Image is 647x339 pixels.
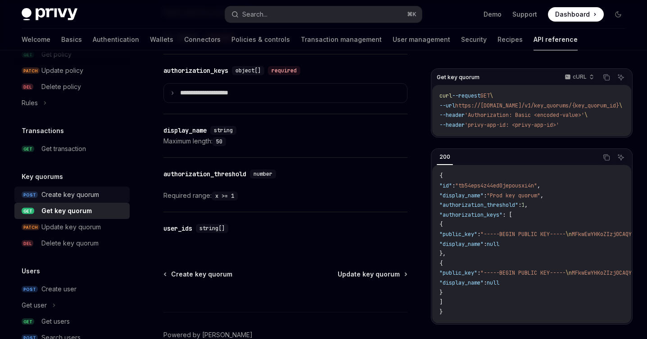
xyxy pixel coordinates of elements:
span: number [253,170,272,178]
span: "display_name" [439,279,484,286]
span: "public_key" [439,269,477,277]
div: Get key quorum [41,205,92,216]
span: "id" [439,182,452,189]
h5: Users [22,266,40,277]
img: dark logo [22,8,77,21]
span: object[] [235,67,261,74]
div: Get users [41,316,70,327]
span: Get key quorum [437,74,480,81]
a: Basics [61,29,82,50]
span: GET [22,318,34,325]
div: Update key quorum [41,222,101,232]
div: Update policy [41,65,83,76]
span: \ [619,102,622,109]
span: --request [452,92,480,99]
span: ] [439,299,443,306]
span: : [484,241,487,248]
a: Support [512,10,537,19]
a: GETGet key quorum [14,203,130,219]
a: Recipes [498,29,523,50]
span: "-----BEGIN PUBLIC KEY----- [480,269,566,277]
a: PATCHUpdate key quorum [14,219,130,235]
span: }, [439,250,446,257]
h5: Transactions [22,125,64,136]
div: Get transaction [41,143,86,154]
span: POST [22,192,38,198]
span: : [477,231,480,238]
span: DEL [22,240,33,247]
span: \ [584,112,588,119]
span: POST [22,286,38,293]
a: Connectors [184,29,221,50]
span: "Prod key quorum" [487,192,540,199]
span: : [ [502,211,512,219]
a: GETGet users [14,313,130,330]
div: required [268,66,300,75]
span: : [477,269,480,277]
button: Copy the contents from the code block [601,152,612,163]
div: user_ids [163,224,192,233]
span: \ [490,92,493,99]
span: curl [439,92,452,99]
span: GET [22,208,34,214]
p: cURL [573,73,587,80]
span: { [439,260,443,267]
div: 200 [437,152,453,162]
a: Authentication [93,29,139,50]
span: Update key quorum [338,270,400,279]
span: "authorization_keys" [439,211,502,219]
span: : [452,182,455,189]
span: "public_key" [439,231,477,238]
button: Search...⌘K [225,6,421,22]
a: Update key quorum [338,270,407,279]
a: Security [461,29,487,50]
span: --header [439,112,465,119]
a: Create key quorum [164,270,232,279]
span: , [540,192,543,199]
div: authorization_keys [163,66,228,75]
h5: Key quorums [22,171,63,182]
a: GETGet transaction [14,141,130,157]
code: 50 [213,137,226,146]
span: , [537,182,540,189]
span: 'Authorization: Basic <encoded-value>' [465,112,584,119]
span: "-----BEGIN PUBLIC KEY----- [480,231,566,238]
span: https://[DOMAIN_NAME]/v1/key_quorums/{key_quorum_id} [455,102,619,109]
span: DEL [22,84,33,90]
span: "display_name" [439,241,484,248]
a: Dashboard [548,7,604,22]
span: ⌘ K [407,11,416,18]
a: User management [393,29,450,50]
a: PATCHUpdate policy [14,62,130,79]
span: PATCH [22,224,40,231]
button: cURL [560,70,598,85]
span: "tb54eps4z44ed0jepousxi4n" [455,182,537,189]
span: GET [480,92,490,99]
span: } [439,308,443,316]
span: } [439,289,443,296]
span: : [484,192,487,199]
div: Create user [41,284,77,294]
a: Policies & controls [231,29,290,50]
div: Required range: [163,190,407,201]
span: { [439,221,443,228]
span: Dashboard [555,10,590,19]
span: --url [439,102,455,109]
span: { [439,172,443,179]
span: --header [439,121,465,129]
a: Demo [484,10,502,19]
span: null [487,279,499,286]
span: 1 [521,201,525,209]
span: \n [566,269,572,277]
span: "authorization_threshold" [439,201,518,209]
span: Create key quorum [171,270,232,279]
span: PATCH [22,67,40,74]
a: POSTCreate user [14,281,130,297]
div: authorization_threshold [163,169,246,178]
div: Maximum length: [163,136,407,147]
code: x >= 1 [212,192,238,201]
a: DELDelete policy [14,79,130,95]
span: \n [566,231,572,238]
span: : [518,201,521,209]
button: Toggle dark mode [611,7,625,22]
